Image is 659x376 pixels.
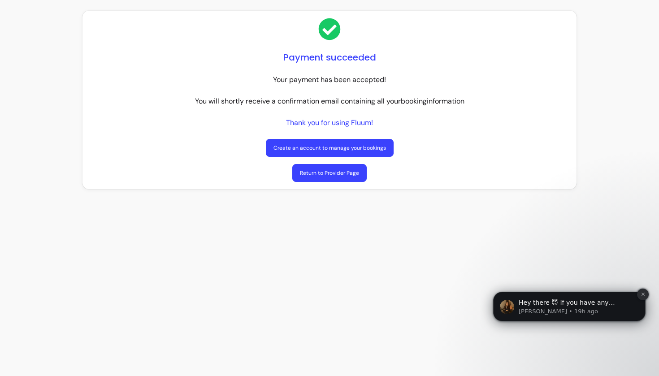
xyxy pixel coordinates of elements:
[283,51,376,64] h1: Payment succeeded
[273,74,386,85] p: Your payment has been accepted!
[292,164,367,182] a: Return to Provider Page
[286,117,373,128] p: Thank you for using Fluum!
[195,96,464,107] p: You will shortly receive a confirmation email containing all your booking information
[480,272,659,372] iframe: Intercom notifications message
[266,139,394,157] a: Create an account to manage your bookings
